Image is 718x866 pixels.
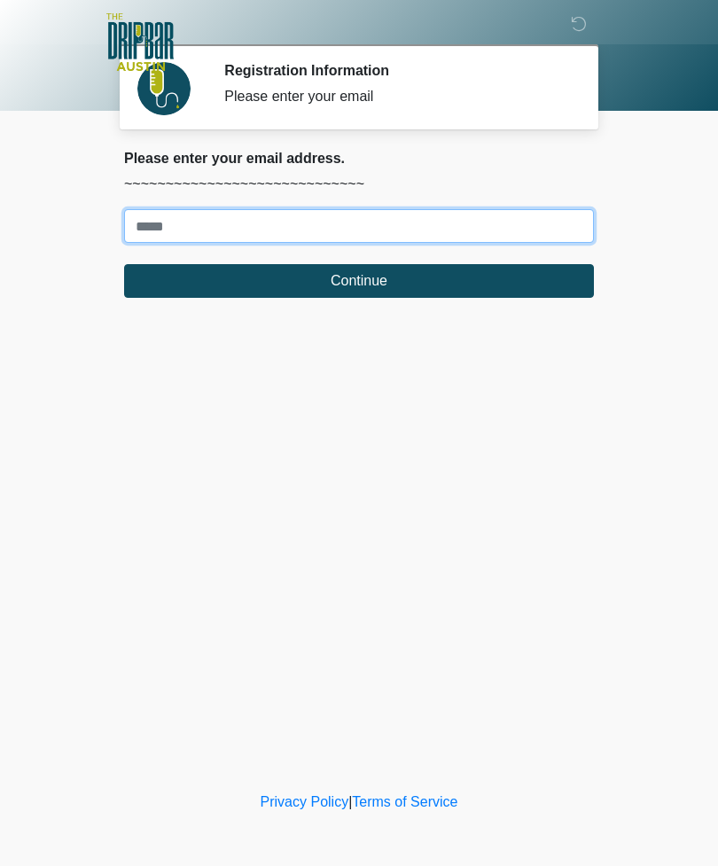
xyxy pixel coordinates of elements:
a: Privacy Policy [261,794,349,809]
p: ~~~~~~~~~~~~~~~~~~~~~~~~~~~~~ [124,174,594,195]
button: Continue [124,264,594,298]
img: Agent Avatar [137,62,191,115]
h2: Please enter your email address. [124,150,594,167]
a: Terms of Service [352,794,457,809]
img: The DRIPBaR - Austin The Domain Logo [106,13,174,71]
div: Please enter your email [224,86,567,107]
a: | [348,794,352,809]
